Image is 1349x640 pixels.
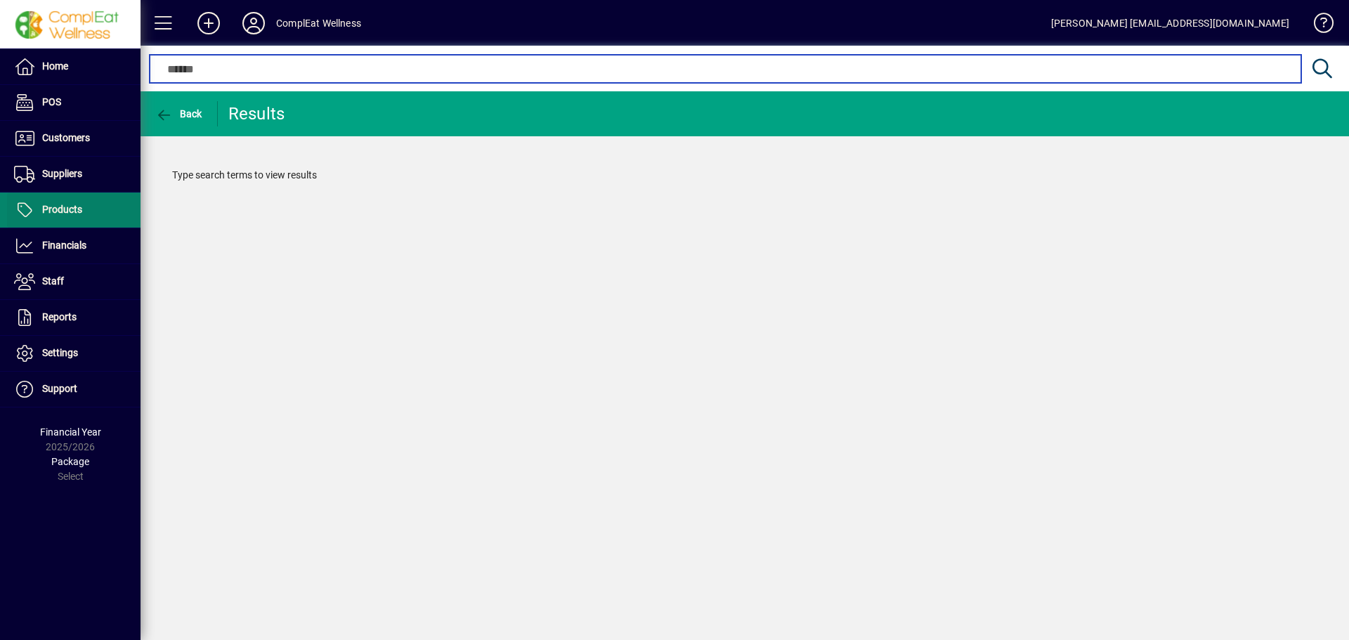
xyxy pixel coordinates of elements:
span: Support [42,383,77,394]
a: Suppliers [7,157,141,192]
span: Package [51,456,89,467]
a: Support [7,372,141,407]
div: ComplEat Wellness [276,12,361,34]
span: Reports [42,311,77,322]
a: Financials [7,228,141,263]
span: POS [42,96,61,107]
div: Type search terms to view results [158,154,1331,197]
a: Settings [7,336,141,371]
button: Profile [231,11,276,36]
span: Financials [42,240,86,251]
div: Results [228,103,288,125]
span: Staff [42,275,64,287]
a: Products [7,192,141,228]
a: Reports [7,300,141,335]
span: Financial Year [40,426,101,438]
a: Customers [7,121,141,156]
div: [PERSON_NAME] [EMAIL_ADDRESS][DOMAIN_NAME] [1051,12,1289,34]
a: POS [7,85,141,120]
span: Products [42,204,82,215]
span: Settings [42,347,78,358]
span: Suppliers [42,168,82,179]
a: Staff [7,264,141,299]
span: Customers [42,132,90,143]
a: Knowledge Base [1303,3,1331,48]
button: Back [152,101,206,126]
app-page-header-button: Back [141,101,218,126]
a: Home [7,49,141,84]
span: Back [155,108,202,119]
span: Home [42,60,68,72]
button: Add [186,11,231,36]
